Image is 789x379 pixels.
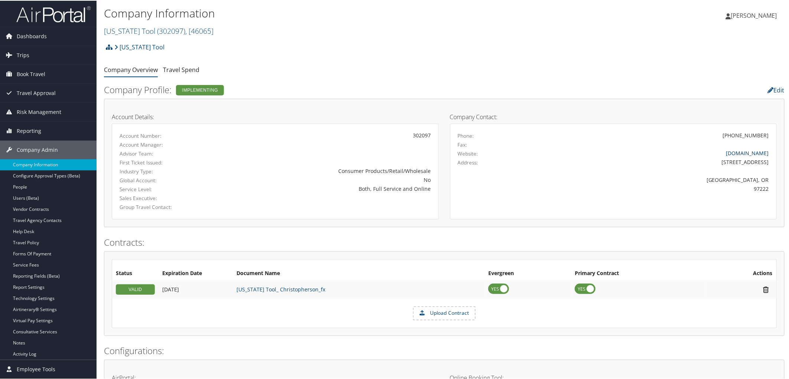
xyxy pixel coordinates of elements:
[458,140,467,148] label: Fax:
[116,284,155,294] div: VALID
[17,26,47,45] span: Dashboards
[227,184,431,192] div: Both, Full Service and Online
[176,84,224,95] div: Implementing
[450,113,777,119] h4: Company Contact:
[17,102,61,121] span: Risk Management
[768,85,785,94] a: Edit
[17,359,55,378] span: Employee Tools
[16,5,91,22] img: airportal-logo.png
[706,266,776,280] th: Actions
[104,83,554,95] h2: Company Profile:
[112,113,439,119] h4: Account Details:
[104,235,785,248] h2: Contracts:
[162,285,229,292] div: Add/Edit Date
[114,39,164,54] a: [US_STATE] Tool
[227,175,431,183] div: No
[17,83,56,102] span: Travel Approval
[233,266,485,280] th: Document Name
[163,65,199,73] a: Travel Spend
[760,285,773,293] i: Remove Contract
[237,285,325,292] a: [US_STATE] Tool_ Christopherson_fx
[227,131,431,138] div: 302097
[17,140,58,159] span: Company Admin
[726,149,769,156] a: [DOMAIN_NAME]
[104,5,558,20] h1: Company Information
[112,266,159,280] th: Status
[414,306,475,319] label: Upload Contract
[485,266,571,280] th: Evergreen
[120,158,216,166] label: First Ticket Issued:
[458,149,478,157] label: Website:
[120,194,216,201] label: Sales Executive:
[159,266,233,280] th: Expiration Date
[17,64,45,83] span: Book Travel
[731,11,777,19] span: [PERSON_NAME]
[120,203,216,210] label: Group Travel Contact:
[723,131,769,138] div: [PHONE_NUMBER]
[157,25,185,35] span: ( 302097 )
[120,185,216,192] label: Service Level:
[104,65,158,73] a: Company Overview
[227,166,431,174] div: Consumer Products/Retail/Wholesale
[162,285,179,292] span: [DATE]
[120,131,216,139] label: Account Number:
[185,25,213,35] span: , [ 46065 ]
[104,344,785,356] h2: Configurations:
[538,157,769,165] div: [STREET_ADDRESS]
[726,4,785,26] a: [PERSON_NAME]
[120,176,216,183] label: Global Account:
[17,121,41,140] span: Reporting
[458,131,474,139] label: Phone:
[104,25,213,35] a: [US_STATE] Tool
[538,175,769,183] div: [GEOGRAPHIC_DATA], OR
[571,266,706,280] th: Primary Contract
[17,45,29,64] span: Trips
[458,158,478,166] label: Address:
[120,140,216,148] label: Account Manager:
[120,149,216,157] label: Advisor Team:
[120,167,216,174] label: Industry Type:
[538,184,769,192] div: 97222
